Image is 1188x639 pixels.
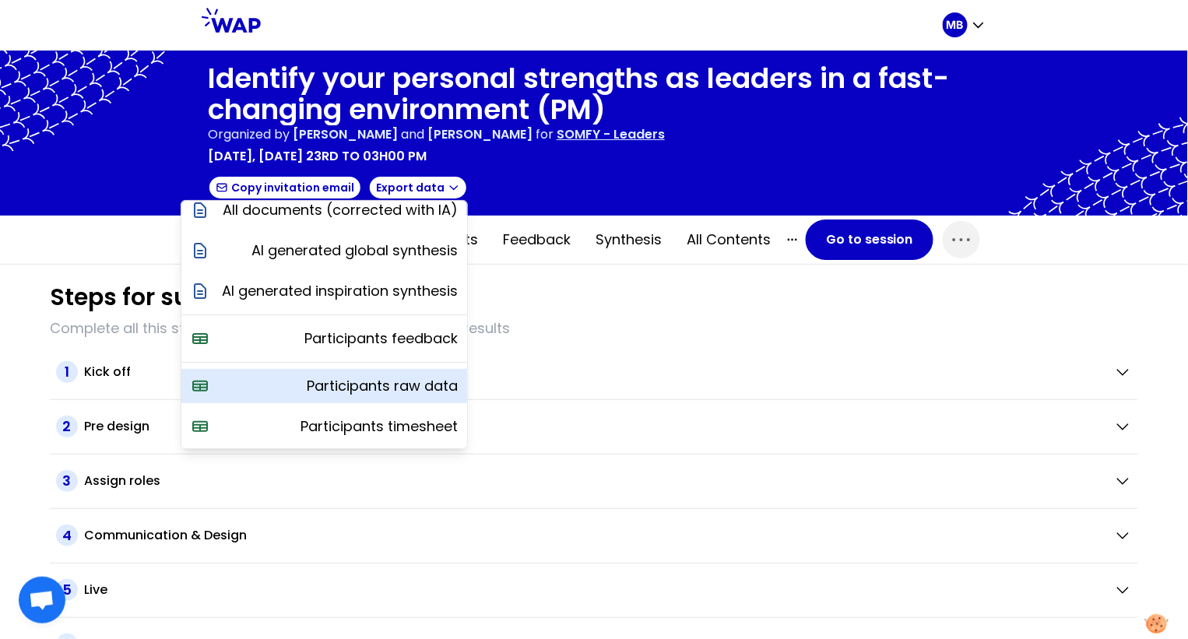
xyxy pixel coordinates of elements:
button: 4Communication & Design [56,525,1132,546]
div: Ouvrir le chat [19,577,65,623]
h2: Assign roles [84,472,160,490]
p: AI generated inspiration synthesis [222,280,458,302]
button: 2Pre design [56,416,1132,437]
h2: Live [84,581,107,599]
p: MB [947,17,964,33]
button: MB [943,12,986,37]
button: 1Kick off [56,361,1132,383]
span: 3 [56,470,78,492]
button: All contents [674,216,783,263]
span: 5 [56,579,78,601]
span: 1 [56,361,78,383]
span: [PERSON_NAME] [293,125,398,143]
button: Go to session [806,219,933,260]
p: AI generated global synthesis [251,240,458,262]
p: Participants raw data [307,375,458,397]
p: Complete all this steps before continue will give you better results [50,318,1138,339]
button: 5Live [56,579,1132,601]
button: Synthesis [583,216,674,263]
p: All documents (corrected with IA) [223,199,458,221]
button: Feedback [490,216,583,263]
h1: Steps for success [50,283,258,311]
span: 4 [56,525,78,546]
h1: Identify your personal strengths as leaders in a fast-changing environment (PM) [208,63,980,125]
p: Organized by [208,125,290,144]
p: and [293,125,532,144]
p: Participants timesheet [301,416,458,437]
span: [PERSON_NAME] [427,125,532,143]
p: Participants feedback [304,328,458,349]
button: 3Assign roles [56,470,1132,492]
button: Copy invitation email [208,175,362,200]
h2: Kick off [84,363,131,381]
p: SOMFY - Leaders [557,125,665,144]
p: for [536,125,554,144]
p: [DATE], [DATE] 23rd to 03h00 pm [208,147,427,166]
h2: Pre design [84,417,149,436]
button: Export data [368,175,468,200]
span: 2 [56,416,78,437]
h2: Communication & Design [84,526,247,545]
